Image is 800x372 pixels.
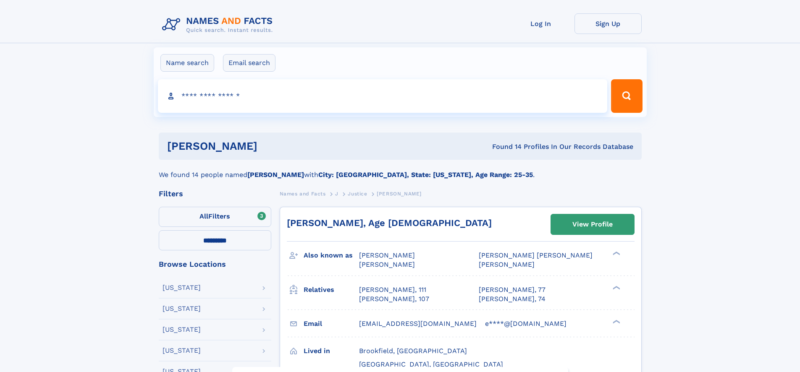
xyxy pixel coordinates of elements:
[375,142,633,151] div: Found 14 Profiles In Our Records Database
[159,260,271,268] div: Browse Locations
[359,251,415,259] span: [PERSON_NAME]
[359,285,426,294] a: [PERSON_NAME], 111
[377,191,422,197] span: [PERSON_NAME]
[479,285,546,294] a: [PERSON_NAME], 77
[304,344,359,358] h3: Lived in
[163,347,201,354] div: [US_STATE]
[611,79,642,113] button: Search Button
[167,141,375,151] h1: [PERSON_NAME]
[163,305,201,312] div: [US_STATE]
[304,283,359,297] h3: Relatives
[159,207,271,227] label: Filters
[359,320,477,328] span: [EMAIL_ADDRESS][DOMAIN_NAME]
[611,319,621,324] div: ❯
[479,260,535,268] span: [PERSON_NAME]
[159,160,642,180] div: We found 14 people named with .
[335,191,338,197] span: J
[304,248,359,263] h3: Also known as
[160,54,214,72] label: Name search
[348,191,367,197] span: Justice
[335,188,338,199] a: J
[158,79,608,113] input: search input
[359,360,503,368] span: [GEOGRAPHIC_DATA], [GEOGRAPHIC_DATA]
[359,260,415,268] span: [PERSON_NAME]
[163,284,201,291] div: [US_STATE]
[359,294,429,304] a: [PERSON_NAME], 107
[479,251,593,259] span: [PERSON_NAME] [PERSON_NAME]
[280,188,326,199] a: Names and Facts
[159,190,271,198] div: Filters
[247,171,304,179] b: [PERSON_NAME]
[574,13,642,34] a: Sign Up
[223,54,275,72] label: Email search
[159,13,280,36] img: Logo Names and Facts
[611,285,621,290] div: ❯
[551,214,634,234] a: View Profile
[507,13,574,34] a: Log In
[479,294,546,304] a: [PERSON_NAME], 74
[304,317,359,331] h3: Email
[348,188,367,199] a: Justice
[359,347,467,355] span: Brookfield, [GEOGRAPHIC_DATA]
[199,212,208,220] span: All
[611,251,621,256] div: ❯
[163,326,201,333] div: [US_STATE]
[318,171,533,179] b: City: [GEOGRAPHIC_DATA], State: [US_STATE], Age Range: 25-35
[572,215,613,234] div: View Profile
[287,218,492,228] a: [PERSON_NAME], Age [DEMOGRAPHIC_DATA]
